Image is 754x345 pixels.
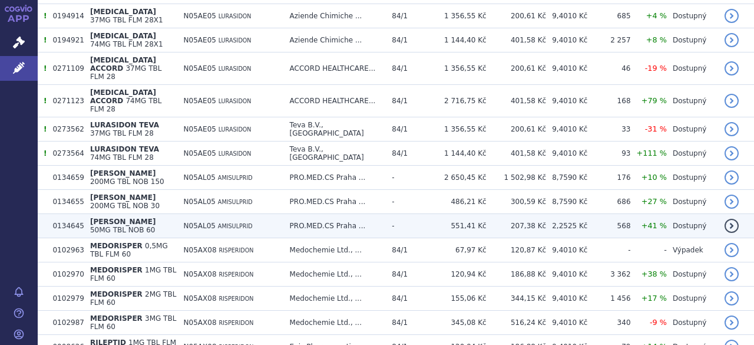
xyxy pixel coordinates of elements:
[587,28,630,52] td: 2 257
[184,64,216,73] span: N05AE05
[725,33,739,47] a: detail
[90,218,156,226] span: [PERSON_NAME]
[725,94,739,108] a: detail
[90,56,156,73] span: [MEDICAL_DATA] ACCORD
[90,290,176,307] span: 2MG TBL FLM 60
[47,190,84,214] td: 0134655
[587,142,630,166] td: 93
[587,262,630,287] td: 3 362
[641,197,667,206] span: +27 %
[90,242,168,258] span: 0,5MG TBL FLM 60
[641,270,667,278] span: +38 %
[667,4,719,28] td: Dostupný
[284,287,386,311] td: Medochemie Ltd., ...
[667,262,719,287] td: Dostupný
[645,64,667,73] span: -19 %
[546,238,587,262] td: 9,4010 Kč
[392,97,408,105] span: 84/1
[667,214,719,238] td: Dostupný
[47,142,84,166] td: 0273564
[219,98,252,104] span: LURASIDON
[47,166,84,190] td: 0134659
[392,12,408,20] span: 84/1
[587,214,630,238] td: 568
[667,28,719,52] td: Dostupný
[587,190,630,214] td: 686
[487,85,547,117] td: 401,58 Kč
[725,316,739,330] a: detail
[546,214,587,238] td: 2,2525 Kč
[428,287,486,311] td: 155,06 Kč
[546,52,587,85] td: 9,4010 Kč
[219,13,252,19] span: LURASIDON
[725,146,739,160] a: detail
[219,37,252,44] span: LURASIDON
[284,190,386,214] td: PRO.MED.CS Praha ...
[219,295,253,302] span: RISPERIDON
[725,267,739,281] a: detail
[428,166,486,190] td: 2 650,45 Kč
[184,149,216,157] span: N05AE05
[184,198,216,206] span: N05AL05
[284,262,386,287] td: Medochemie Ltd., ...
[428,4,486,28] td: 1 356,55 Kč
[487,166,547,190] td: 1 502,98 Kč
[487,28,547,52] td: 401,58 Kč
[90,32,156,40] span: [MEDICAL_DATA]
[667,166,719,190] td: Dostupný
[184,173,216,182] span: N05AL05
[44,97,47,105] span: Tento přípravek má více úhrad.
[90,226,156,234] span: 50MG TBL NOB 60
[219,247,253,254] span: RISPERIDON
[219,126,252,133] span: LURASIDON
[428,238,486,262] td: 67,97 Kč
[284,238,386,262] td: Medochemie Ltd., ...
[428,142,486,166] td: 1 144,40 Kč
[386,190,428,214] td: -
[392,125,408,133] span: 84/1
[90,97,161,113] span: 74MG TBL FLM 28
[90,88,156,105] span: [MEDICAL_DATA] ACCORD
[725,122,739,136] a: detail
[392,246,408,254] span: 84/1
[44,149,47,157] span: Tento přípravek má více úhrad.
[487,52,547,85] td: 200,61 Kč
[667,311,719,335] td: Dostupný
[392,36,408,44] span: 84/1
[47,238,84,262] td: 0102963
[487,287,547,311] td: 344,15 Kč
[587,311,630,335] td: 340
[47,52,84,85] td: 0271109
[284,28,386,52] td: Aziende Chimiche ...
[725,195,739,209] a: detail
[218,223,253,229] span: AMISULPRID
[587,238,630,262] td: -
[90,153,154,162] span: 74MG TBL FLM 28
[428,190,486,214] td: 486,21 Kč
[487,238,547,262] td: 120,87 Kč
[184,270,217,278] span: N05AX08
[184,318,217,327] span: N05AX08
[284,311,386,335] td: Medochemie Ltd., ...
[90,178,164,186] span: 200MG TBL NOB 150
[284,4,386,28] td: Aziende Chimiche ...
[667,238,719,262] td: Výpadek
[184,97,216,105] span: N05AE05
[90,193,156,202] span: [PERSON_NAME]
[284,142,386,166] td: Teva B.V., [GEOGRAPHIC_DATA]
[219,65,252,72] span: LURASIDON
[631,238,667,262] td: -
[587,52,630,85] td: 46
[47,287,84,311] td: 0102979
[47,28,84,52] td: 0194921
[725,61,739,75] a: detail
[90,242,143,250] span: MEDORISPER
[392,318,408,327] span: 84/1
[184,36,216,44] span: N05AE05
[284,214,386,238] td: PRO.MED.CS Praha ...
[428,28,486,52] td: 1 144,40 Kč
[218,199,253,205] span: AMISULPRID
[428,85,486,117] td: 2 716,75 Kč
[90,145,159,153] span: LURASIDON TEVA
[428,262,486,287] td: 120,94 Kč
